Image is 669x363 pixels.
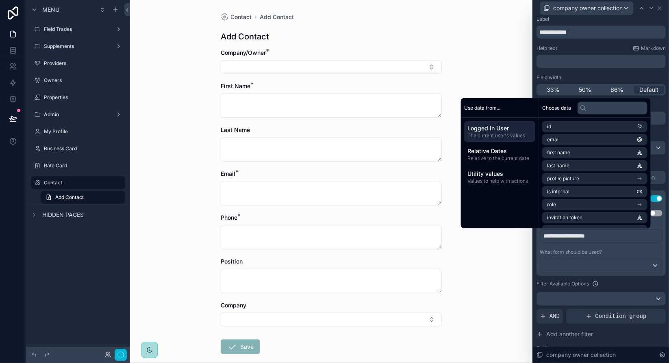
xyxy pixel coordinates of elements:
label: My Profile [44,128,124,135]
span: Condition group [595,312,647,320]
span: Add another filter [546,330,593,338]
span: Phone [221,214,237,221]
a: Add Contact [260,13,294,21]
label: Business Card [44,145,124,152]
h1: Add Contact [221,31,269,42]
label: Rate Card [44,162,124,169]
span: Menu [42,6,59,14]
span: 50% [579,86,591,94]
label: Field Trades [44,26,112,32]
div: scrollable content [540,229,662,249]
span: company owner collection [553,4,623,12]
div: scrollable content [537,55,666,68]
label: Sorting [537,345,553,351]
span: Last Name [221,126,250,133]
label: Filter Available Options [537,281,589,287]
button: Add another filter [537,327,666,341]
span: Choose data [542,105,571,111]
a: Business Card [31,142,125,155]
span: First Name [221,82,250,89]
span: Relative Dates [467,147,532,155]
a: Rate Card [31,159,125,172]
label: Supplements [44,43,112,50]
span: The current user's values [467,132,532,139]
span: Position [221,258,243,265]
span: Default [639,86,658,94]
span: Utility values [467,170,532,178]
a: Add Contact [41,191,125,204]
a: Field Trades [31,23,125,36]
a: Markdown [633,45,666,52]
label: Label [537,16,549,22]
div: scrollable content [461,118,539,191]
span: AND [550,312,560,320]
span: What form should be used? [540,249,602,255]
span: Logged in User [467,124,532,132]
a: Supplements [31,40,125,53]
a: Contact [221,13,252,21]
span: Use data from... [464,105,500,111]
a: Contact [31,176,125,189]
button: company owner collection [540,1,634,15]
span: Markdown [641,45,666,52]
span: company owner collection [546,351,616,359]
button: Select Button [221,313,442,326]
span: Company/Owner [221,49,266,56]
label: Owners [44,77,124,84]
span: Values to help with actions [467,178,532,184]
button: Select Button [221,60,442,74]
span: Hidden pages [42,211,84,219]
a: Owners [31,74,125,87]
span: 33% [547,86,560,94]
label: Properties [44,94,124,101]
label: Help text [537,45,557,52]
a: Properties [31,91,125,104]
span: Email [221,170,235,177]
a: My Profile [31,125,125,138]
span: Contact [230,13,252,21]
span: Relative to the current date [467,155,532,162]
a: Admin [31,108,125,121]
label: Providers [44,60,124,67]
span: Add Contact [55,194,84,201]
span: 66% [610,86,623,94]
a: Providers [31,57,125,70]
label: Field width [537,74,561,81]
label: Admin [44,111,112,118]
span: Company [221,302,246,309]
label: Contact [44,179,120,186]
